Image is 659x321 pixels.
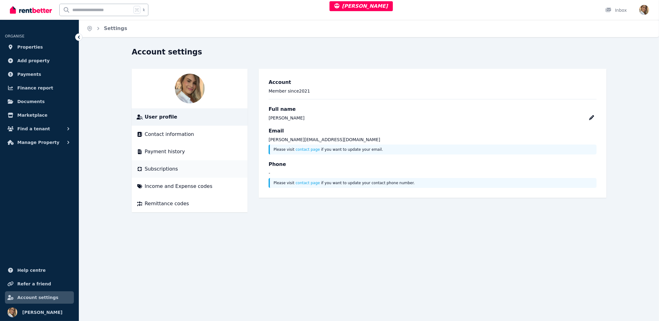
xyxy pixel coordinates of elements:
[5,54,74,67] a: Add property
[104,25,127,31] a: Settings
[79,20,135,37] nav: Breadcrumb
[17,57,50,64] span: Add property
[7,307,17,317] img: Jodie Cartmer
[137,131,243,138] a: Contact information
[5,278,74,290] a: Refer a friend
[17,294,58,301] span: Account settings
[5,136,74,149] button: Manage Property
[137,113,243,121] a: User profile
[17,71,41,78] span: Payments
[269,127,597,135] h3: Email
[145,113,177,121] span: User profile
[17,111,47,119] span: Marketplace
[5,123,74,135] button: Find a tenant
[10,5,52,15] img: RentBetter
[334,3,388,9] span: [PERSON_NAME]
[269,106,597,113] h3: Full name
[269,161,597,168] h3: Phone
[274,147,593,152] p: Please visit if you want to update your email.
[269,170,597,176] p: -
[145,165,178,173] span: Subscriptions
[137,183,243,190] a: Income and Expense codes
[5,109,74,121] a: Marketplace
[145,183,212,190] span: Income and Expense codes
[143,7,145,12] span: k
[5,291,74,304] a: Account settings
[17,84,53,92] span: Finance report
[137,148,243,155] a: Payment history
[5,82,74,94] a: Finance report
[145,200,189,207] span: Remittance codes
[639,5,649,15] img: Jodie Cartmer
[145,148,185,155] span: Payment history
[5,34,24,38] span: ORGANISE
[5,264,74,276] a: Help centre
[295,147,320,152] a: contact page
[269,88,597,94] p: Member since 2021
[132,47,202,57] h1: Account settings
[269,115,304,121] div: [PERSON_NAME]
[17,280,51,288] span: Refer a friend
[145,131,194,138] span: Contact information
[17,43,43,51] span: Properties
[137,200,243,207] a: Remittance codes
[17,98,45,105] span: Documents
[17,267,46,274] span: Help centre
[5,68,74,80] a: Payments
[274,180,593,185] p: Please visit if you want to update your contact phone number.
[269,137,597,143] p: [PERSON_NAME][EMAIL_ADDRESS][DOMAIN_NAME]
[175,74,205,103] img: Jodie Cartmer
[295,181,320,185] a: contact page
[5,41,74,53] a: Properties
[5,95,74,108] a: Documents
[22,309,62,316] span: [PERSON_NAME]
[605,7,627,13] div: Inbox
[269,79,597,86] h3: Account
[137,165,243,173] a: Subscriptions
[17,125,50,132] span: Find a tenant
[17,139,59,146] span: Manage Property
